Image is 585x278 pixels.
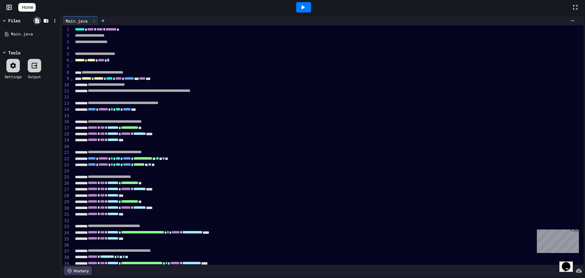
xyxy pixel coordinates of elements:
[62,131,70,137] div: 18
[62,144,70,150] div: 20
[62,57,70,63] div: 6
[62,224,70,230] div: 33
[62,156,70,162] div: 22
[62,27,70,33] div: 1
[62,76,70,82] div: 9
[62,39,70,45] div: 3
[62,174,70,180] div: 25
[62,168,70,174] div: 24
[62,33,70,39] div: 2
[62,16,98,25] div: Main.java
[62,113,70,119] div: 15
[62,187,70,193] div: 27
[62,199,70,205] div: 29
[62,119,70,125] div: 16
[62,100,70,107] div: 13
[62,51,70,57] div: 5
[62,230,70,236] div: 34
[62,125,70,131] div: 17
[534,227,579,253] iframe: chat widget
[62,211,70,218] div: 31
[28,74,41,79] div: Output
[62,255,70,261] div: 38
[8,17,20,24] div: Files
[11,31,58,37] div: Main.java
[62,218,70,224] div: 32
[62,236,70,242] div: 35
[559,254,579,272] iframe: chat widget
[62,70,70,76] div: 8
[62,137,70,143] div: 19
[62,180,70,186] div: 26
[62,242,70,248] div: 36
[64,266,92,275] div: History
[62,162,70,168] div: 23
[70,58,73,63] span: Fold line
[62,82,70,88] div: 10
[62,150,70,156] div: 21
[62,88,70,94] div: 11
[62,248,70,255] div: 37
[2,2,42,39] div: Chat with us now!Close
[62,193,70,199] div: 28
[62,45,70,51] div: 4
[62,205,70,211] div: 30
[62,18,90,24] div: Main.java
[5,74,22,79] div: Settings
[62,94,70,100] div: 12
[62,261,70,267] div: 39
[62,63,70,70] div: 7
[62,107,70,113] div: 14
[22,4,33,10] span: Home
[70,76,73,81] span: Fold line
[8,49,20,56] div: Tools
[18,3,36,12] a: Home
